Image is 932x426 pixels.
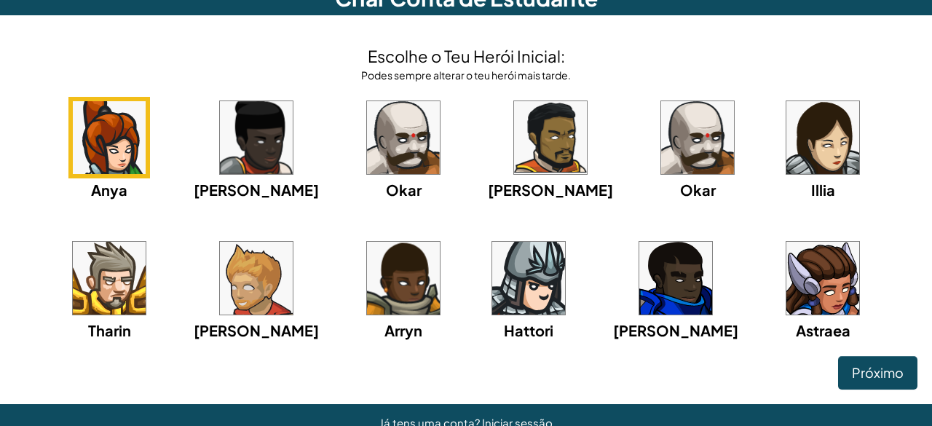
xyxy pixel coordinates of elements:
img: portrait.png [639,242,712,315]
span: Tharin [88,321,131,339]
img: portrait.png [73,101,146,174]
span: Hattori [504,321,553,339]
img: portrait.png [367,101,440,174]
span: Okar [386,181,422,199]
img: portrait.png [220,242,293,315]
div: Podes sempre alterar o teu herói mais tarde. [361,68,571,82]
img: portrait.png [492,242,565,315]
span: Anya [91,181,127,199]
span: Arryn [384,321,422,339]
button: Próximo [838,356,917,390]
span: Próximo [852,364,904,381]
img: portrait.png [786,242,859,315]
img: portrait.png [73,242,146,315]
img: portrait.png [661,101,734,174]
span: [PERSON_NAME] [194,181,319,199]
span: Okar [680,181,716,199]
span: [PERSON_NAME] [194,321,319,339]
img: portrait.png [220,101,293,174]
span: [PERSON_NAME] [488,181,613,199]
img: portrait.png [367,242,440,315]
span: Astraea [796,321,850,339]
span: Illia [811,181,835,199]
img: portrait.png [514,101,587,174]
span: [PERSON_NAME] [613,321,738,339]
h4: Escolhe o Teu Herói Inicial: [361,44,571,68]
img: portrait.png [786,101,859,174]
